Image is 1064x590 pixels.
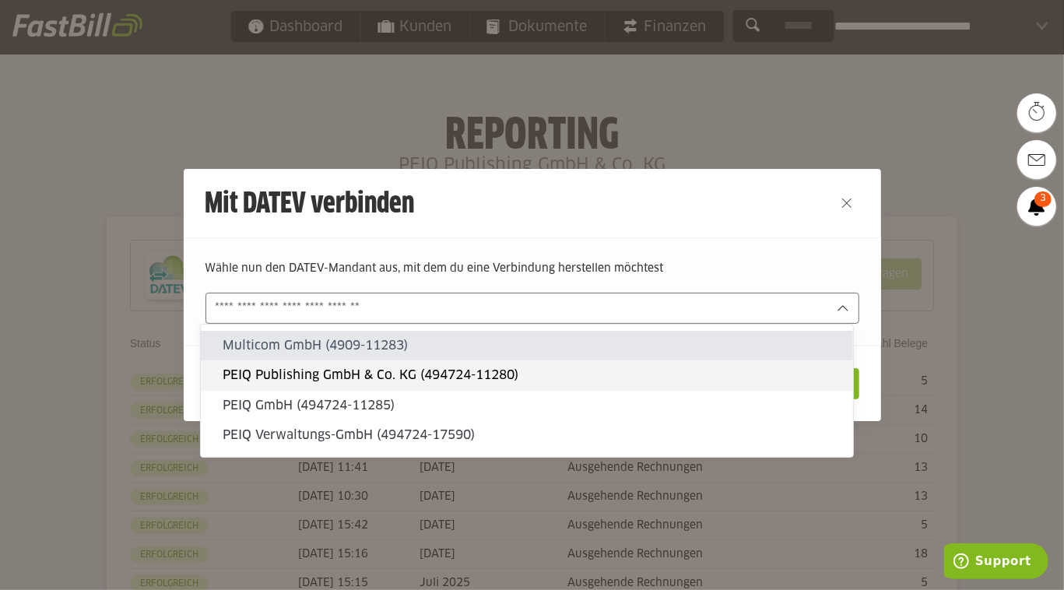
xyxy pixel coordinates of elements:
[1017,187,1056,226] a: 3
[205,260,859,277] p: Wähle nun den DATEV-Mandant aus, mit dem du eine Verbindung herstellen möchtest
[201,360,853,390] sl-option: PEIQ Publishing GmbH & Co. KG (494724-11280)
[944,543,1048,582] iframe: Öffnet ein Widget, in dem Sie weitere Informationen finden
[1034,191,1052,207] span: 3
[201,391,853,420] sl-option: PEIQ GmbH (494724-11285)
[201,420,853,450] sl-option: PEIQ Verwaltungs-GmbH (494724-17590)
[201,331,853,360] sl-option: Multicom GmbH (4909-11283)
